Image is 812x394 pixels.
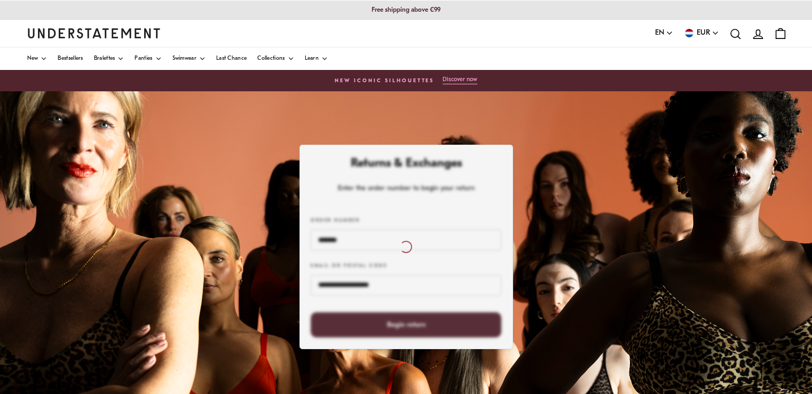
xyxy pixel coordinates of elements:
span: Last Chance [216,56,247,61]
span: Bralettes [94,56,115,61]
a: Panties [135,48,161,70]
a: Understatement Homepage [27,28,161,38]
p: Discover now [443,76,477,83]
a: Swimwear [172,48,206,70]
span: Learn [305,56,319,61]
a: Last Chance [216,48,247,70]
button: EUR [684,27,719,39]
span: Swimwear [172,56,196,61]
a: New [27,48,48,70]
a: Collections [257,48,294,70]
button: EN [655,27,673,39]
a: Learn [305,48,328,70]
span: EUR [697,27,710,39]
span: Bestsellers [58,56,83,61]
a: Bestsellers [58,48,83,70]
a: New Iconic Silhouettes Discover now [11,73,801,88]
a: Bralettes [94,48,124,70]
span: Panties [135,56,152,61]
span: New [27,56,38,61]
span: EN [655,27,664,39]
h6: New Iconic Silhouettes [335,78,434,84]
span: Collections [257,56,285,61]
